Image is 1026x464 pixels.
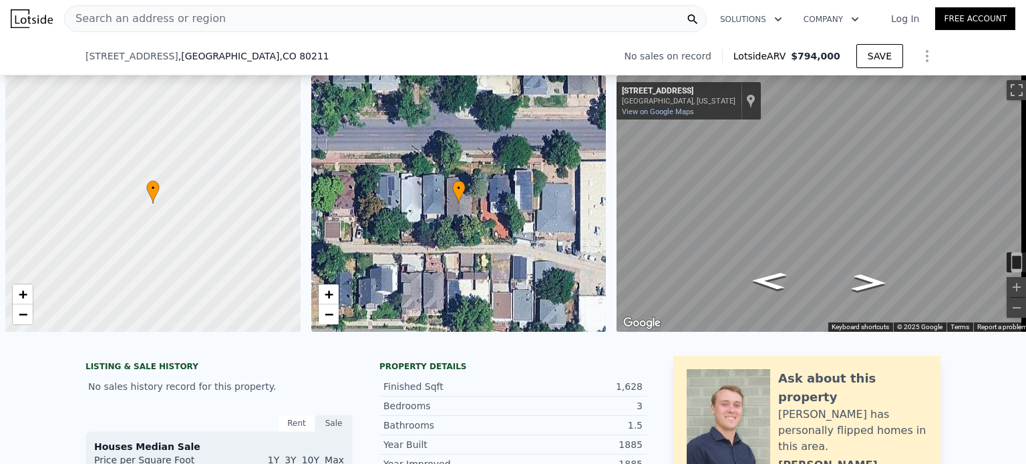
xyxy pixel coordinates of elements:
[85,49,178,63] span: [STREET_ADDRESS]
[279,51,329,61] span: , CO 80211
[319,304,339,324] a: Zoom out
[65,11,226,27] span: Search an address or region
[856,44,903,68] button: SAVE
[324,286,333,302] span: +
[452,180,466,204] div: •
[897,323,943,330] span: © 2025 Google
[19,286,27,302] span: +
[793,7,870,31] button: Company
[146,180,160,204] div: •
[278,415,315,432] div: Rent
[778,369,927,407] div: Ask about this property
[791,51,840,61] span: $794,000
[319,284,339,304] a: Zoom in
[383,399,513,413] div: Bedrooms
[146,182,160,194] span: •
[13,304,33,324] a: Zoom out
[951,323,969,330] a: Terms (opens in new tab)
[622,107,694,116] a: View on Google Maps
[832,322,889,332] button: Keyboard shortcuts
[935,7,1015,30] a: Free Account
[379,361,647,372] div: Property details
[178,49,329,63] span: , [GEOGRAPHIC_DATA]
[19,306,27,322] span: −
[94,440,344,453] div: Houses Median Sale
[513,399,643,413] div: 3
[625,49,722,63] div: No sales on record
[513,380,643,393] div: 1,628
[620,314,664,332] a: Open this area in Google Maps (opens a new window)
[733,49,791,63] span: Lotside ARV
[452,182,466,194] span: •
[622,97,735,105] div: [GEOGRAPHIC_DATA], [US_STATE]
[778,407,927,455] div: [PERSON_NAME] has personally flipped homes in this area.
[620,314,664,332] img: Google
[737,268,802,294] path: Go East, W 32nd Ave
[324,306,333,322] span: −
[383,419,513,432] div: Bathrooms
[914,43,940,69] button: Show Options
[383,380,513,393] div: Finished Sqft
[709,7,793,31] button: Solutions
[13,284,33,304] a: Zoom in
[875,12,935,25] a: Log In
[85,361,353,375] div: LISTING & SALE HISTORY
[622,86,735,97] div: [STREET_ADDRESS]
[746,93,755,108] a: Show location on map
[85,375,353,399] div: No sales history record for this property.
[383,438,513,451] div: Year Built
[11,9,53,28] img: Lotside
[836,270,901,296] path: Go West, W 32nd Ave
[315,415,353,432] div: Sale
[513,438,643,451] div: 1885
[513,419,643,432] div: 1.5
